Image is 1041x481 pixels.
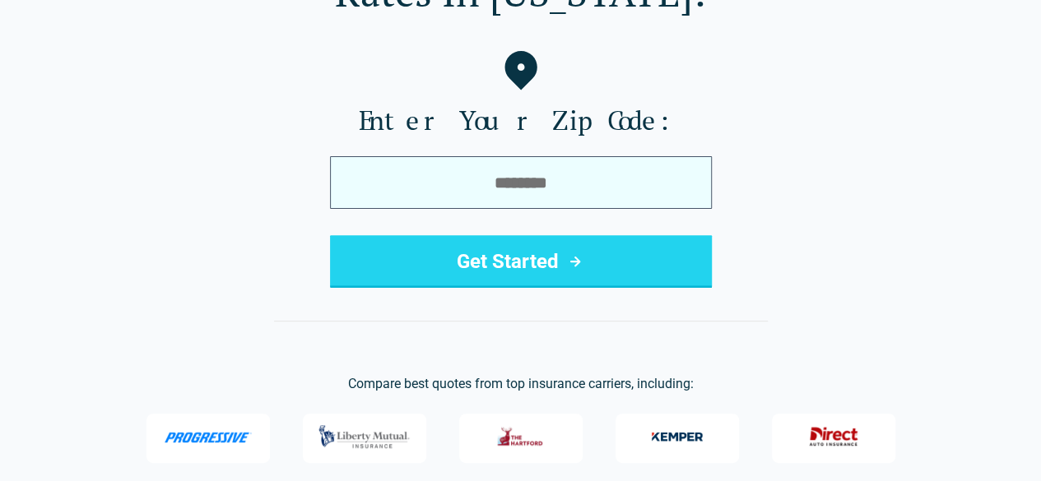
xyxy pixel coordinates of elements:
img: Progressive [164,432,252,443]
p: Compare best quotes from top insurance carriers, including: [26,374,1015,394]
img: Kemper [644,419,710,454]
label: Enter Your Zip Code: [26,104,1015,136]
button: Get Started [330,235,712,288]
img: The Hartford [488,419,554,454]
img: Direct General [801,419,867,454]
img: Liberty Mutual [314,417,414,456]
